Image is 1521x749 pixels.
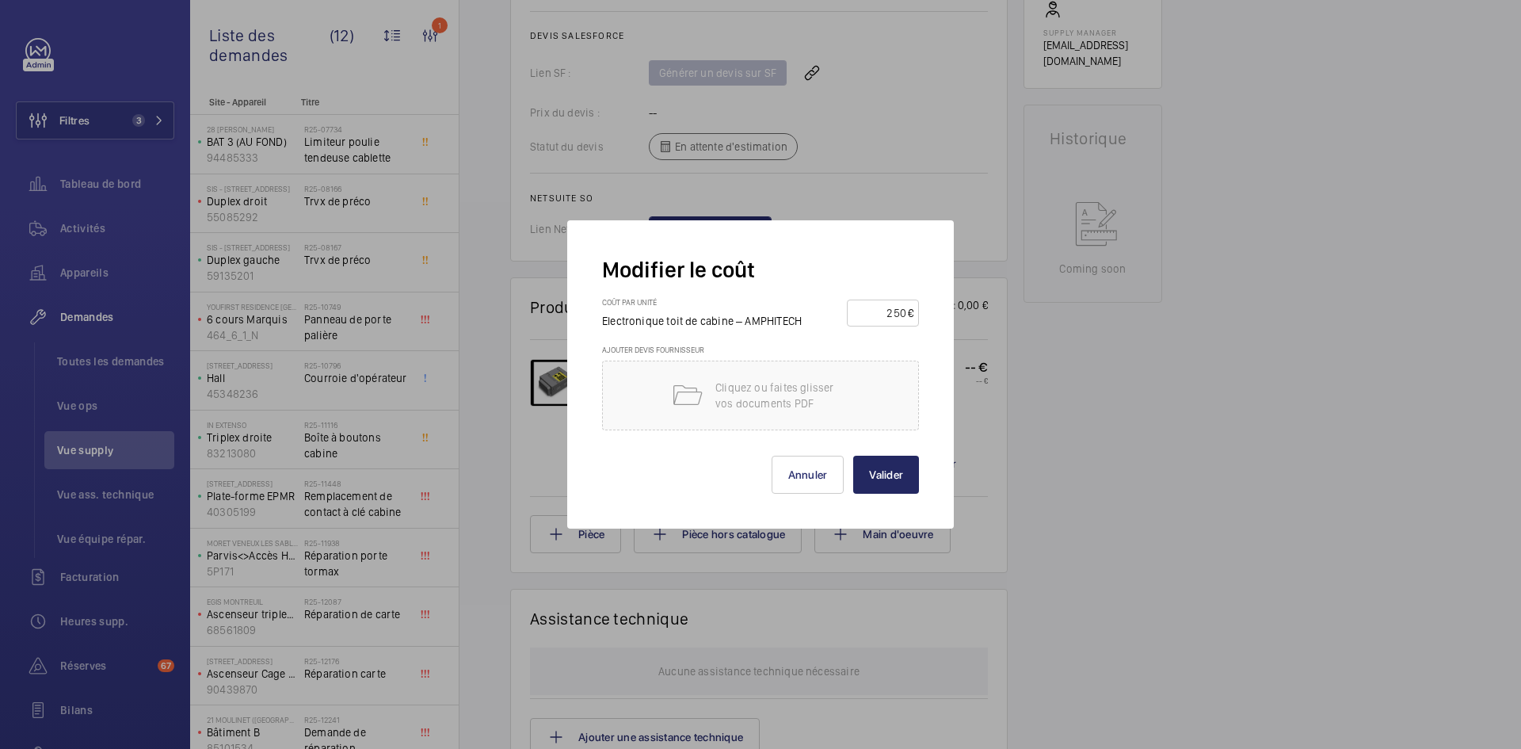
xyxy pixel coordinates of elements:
p: Cliquez ou faites glisser vos documents PDF [715,380,850,411]
h3: Coût par unité [602,297,818,313]
button: Annuler [772,456,844,494]
span: Electronique toit de cabine – AMPHITECH [602,315,802,327]
button: Valider [853,456,919,494]
div: € [908,305,913,321]
input: -- [852,300,908,326]
h2: Modifier le coût [602,255,919,285]
h3: Ajouter devis fournisseur [602,345,919,361]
